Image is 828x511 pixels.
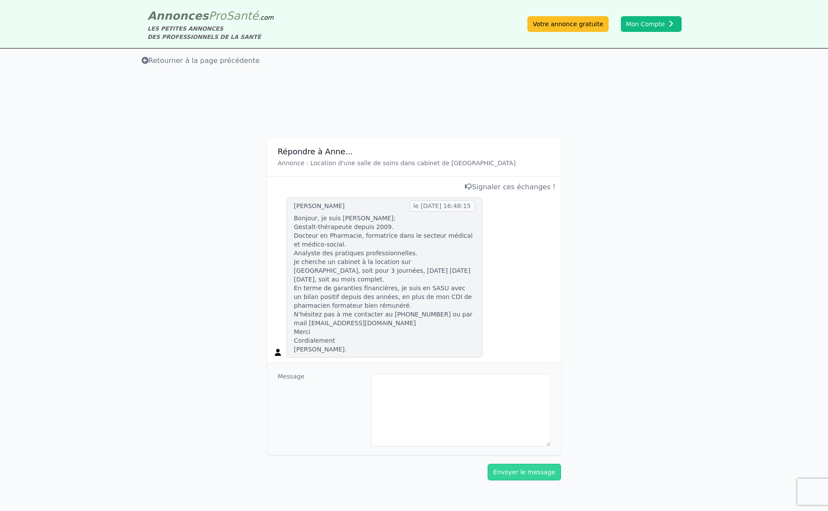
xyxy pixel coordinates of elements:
[278,159,551,167] p: Annonce : Location d'une salle de soins dans cabinet de [GEOGRAPHIC_DATA]
[409,200,475,212] span: le [DATE] 16:48:15
[278,146,551,157] h3: Répondre à Anne...
[142,56,260,65] span: Retourner à la page précédente
[488,464,561,480] button: Envoyer le message
[278,372,364,446] dt: Message
[273,182,556,192] div: Signaler ces échanges !
[294,214,475,354] p: Bonjour, je suis [PERSON_NAME]: Gestalt-thérapeute depuis 2009. Docteur en Pharmacie, formatrice ...
[527,16,608,32] a: Votre annonce gratuite
[621,16,682,32] button: Mon Compte
[294,202,345,210] div: [PERSON_NAME]
[208,9,226,22] span: Pro
[148,24,274,41] div: LES PETITES ANNONCES DES PROFESSIONNELS DE LA SANTÉ
[148,9,209,22] span: Annonces
[259,14,274,21] span: .com
[142,57,149,64] i: Retourner à la liste
[148,9,274,22] a: AnnoncesProSanté.com
[226,9,259,22] span: Santé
